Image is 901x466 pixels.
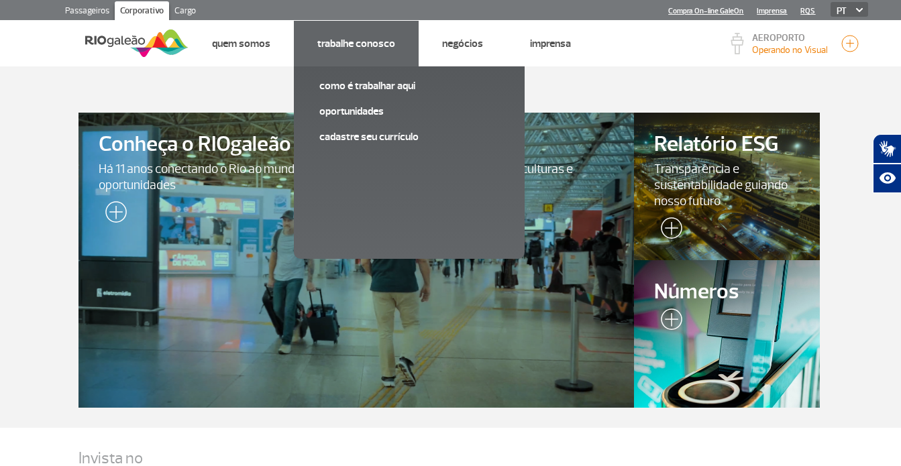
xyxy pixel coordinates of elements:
button: Abrir recursos assistivos. [873,164,901,193]
a: Quem Somos [212,37,270,50]
span: Transparência e sustentabilidade guiando nosso futuro [654,161,799,209]
a: RQS [800,7,815,15]
a: Relatório ESGTransparência e sustentabilidade guiando nosso futuro [634,113,819,260]
a: Cadastre seu currículo [319,129,499,144]
img: leia-mais [654,308,682,335]
p: Visibilidade de 10000m [752,43,828,57]
a: Negócios [442,37,483,50]
a: Imprensa [530,37,571,50]
a: Corporativo [115,1,169,23]
a: Cargo [169,1,201,23]
p: AEROPORTO [752,34,828,43]
a: Conheça o RIOgaleãoHá 11 anos conectando o Rio ao mundo e sendo a porta de entrada para pessoas, ... [78,113,635,408]
a: Trabalhe Conosco [317,37,395,50]
a: Passageiros [60,1,115,23]
a: Como é trabalhar aqui [319,78,499,93]
img: leia-mais [99,201,127,228]
div: Plugin de acessibilidade da Hand Talk. [873,134,901,193]
span: Relatório ESG [654,133,799,156]
button: Abrir tradutor de língua de sinais. [873,134,901,164]
a: Imprensa [757,7,787,15]
span: Há 11 anos conectando o Rio ao mundo e sendo a porta de entrada para pessoas, culturas e oportuni... [99,161,615,193]
a: Compra On-line GaleOn [668,7,743,15]
a: Números [634,260,819,408]
img: leia-mais [654,217,682,244]
span: Números [654,280,799,304]
a: Oportunidades [319,104,499,119]
span: Conheça o RIOgaleão [99,133,615,156]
